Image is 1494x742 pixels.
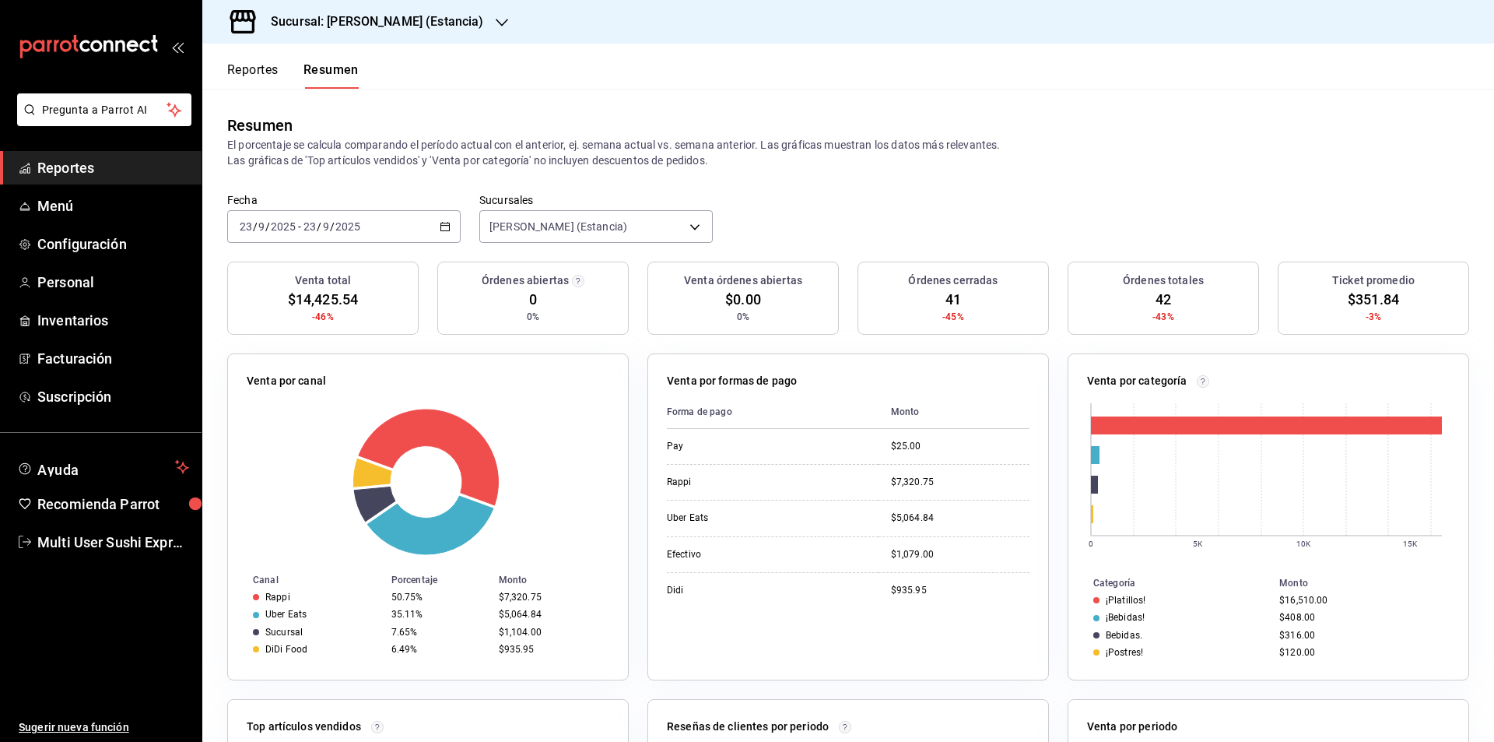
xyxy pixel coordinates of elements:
div: $1,079.00 [891,548,1029,561]
span: / [253,220,258,233]
div: Sucursal [265,627,303,638]
div: $935.95 [891,584,1029,597]
span: - [298,220,301,233]
p: Venta por categoría [1087,373,1187,389]
text: 15K [1403,540,1418,548]
div: Pay [667,440,822,453]
h3: Sucursal: [PERSON_NAME] (Estancia) [258,12,483,31]
div: Uber Eats [265,609,307,620]
input: ---- [270,220,296,233]
div: Bebidas. [1106,630,1142,641]
div: ¡Platillos! [1106,595,1145,606]
div: $5,064.84 [891,512,1029,525]
input: -- [303,220,317,233]
div: $120.00 [1279,647,1443,658]
th: Categoría [1068,575,1273,592]
button: Pregunta a Parrot AI [17,93,191,126]
h3: Órdenes totales [1123,273,1204,289]
span: Facturación [37,348,189,369]
p: Venta por periodo [1087,719,1177,735]
h3: Órdenes cerradas [908,273,998,289]
button: Resumen [303,62,359,89]
span: -45% [942,310,964,324]
h3: Ticket promedio [1332,273,1415,289]
span: -46% [312,310,334,324]
div: Didi [667,584,822,597]
div: $7,320.75 [499,592,603,603]
text: 0 [1089,540,1093,548]
th: Monto [1273,575,1468,592]
div: $7,320.75 [891,476,1029,489]
span: / [330,220,335,233]
div: $5,064.84 [499,609,603,620]
div: ¡Postres! [1106,647,1143,658]
span: 0% [527,310,539,324]
div: DiDi Food [265,644,307,655]
th: Porcentaje [385,571,493,589]
div: navigation tabs [227,62,359,89]
span: [PERSON_NAME] (Estancia) [489,219,627,234]
span: -43% [1152,310,1174,324]
p: El porcentaje se calcula comparando el período actual con el anterior, ej. semana actual vs. sema... [227,137,1469,168]
span: Recomienda Parrot [37,494,189,515]
h3: Venta total [295,273,351,289]
div: Rappi [667,476,822,489]
span: 0% [737,310,749,324]
input: -- [322,220,330,233]
span: 0 [529,289,537,310]
div: ¡Bebidas! [1106,612,1145,623]
text: 5K [1193,540,1203,548]
div: 35.11% [391,609,486,620]
label: Sucursales [479,195,713,206]
input: -- [239,220,253,233]
span: / [265,220,270,233]
span: $351.84 [1348,289,1399,310]
span: Multi User Sushi Express [37,532,189,553]
span: Suscripción [37,386,189,407]
div: Resumen [227,114,293,137]
a: Pregunta a Parrot AI [11,113,191,129]
span: Ayuda [37,458,169,476]
span: Configuración [37,234,189,255]
span: / [317,220,321,233]
div: 6.49% [391,644,486,655]
span: 42 [1156,289,1171,310]
div: $16,510.00 [1279,595,1443,606]
button: open_drawer_menu [171,40,184,53]
span: 41 [945,289,961,310]
input: ---- [335,220,361,233]
text: 10K [1296,540,1311,548]
span: Reportes [37,157,189,178]
span: Menú [37,195,189,216]
th: Monto [879,396,1029,429]
p: Venta por canal [247,373,326,389]
div: Efectivo [667,548,822,561]
p: Top artículos vendidos [247,719,361,735]
div: $935.95 [499,644,603,655]
span: Pregunta a Parrot AI [42,102,167,118]
span: Inventarios [37,310,189,331]
span: -3% [1366,310,1381,324]
th: Canal [228,571,385,589]
h3: Órdenes abiertas [482,273,569,289]
div: $25.00 [891,440,1029,453]
th: Forma de pago [667,396,879,429]
span: $0.00 [725,289,761,310]
div: Rappi [265,592,290,603]
th: Monto [493,571,628,589]
span: Sugerir nueva función [19,719,189,736]
div: 7.65% [391,627,486,638]
div: $1,104.00 [499,627,603,638]
div: Uber Eats [667,512,822,525]
div: $316.00 [1279,630,1443,641]
p: Reseñas de clientes por periodo [667,719,829,735]
span: Personal [37,272,189,293]
div: $408.00 [1279,612,1443,623]
span: $14,425.54 [288,289,358,310]
p: Venta por formas de pago [667,373,797,389]
h3: Venta órdenes abiertas [684,273,802,289]
label: Fecha [227,195,461,206]
input: -- [258,220,265,233]
div: 50.75% [391,592,486,603]
button: Reportes [227,62,279,89]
